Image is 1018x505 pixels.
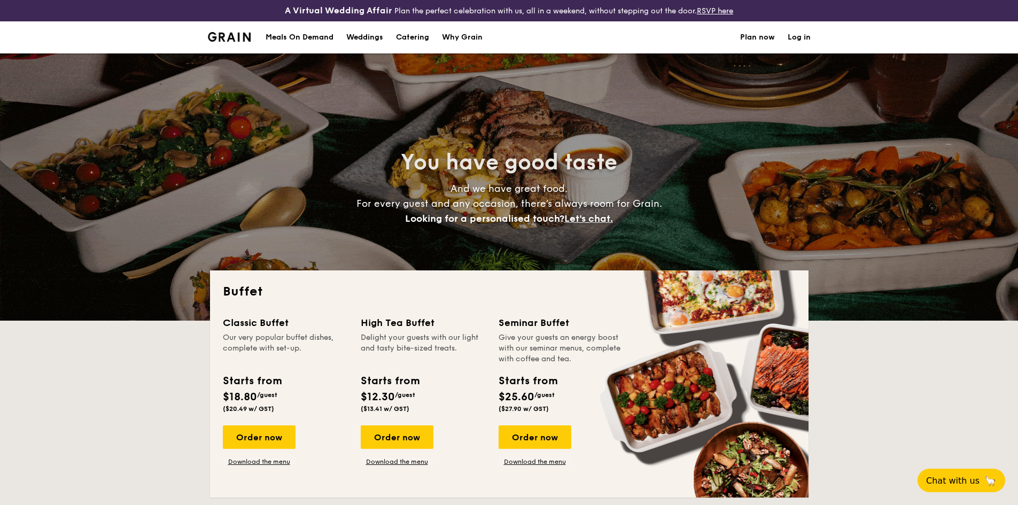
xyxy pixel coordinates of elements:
[201,4,817,17] div: Plan the perfect celebration with us, all in a weekend, without stepping out the door.
[340,21,390,53] a: Weddings
[208,32,251,42] img: Grain
[223,373,281,389] div: Starts from
[499,332,624,364] div: Give your guests an energy boost with our seminar menus, complete with coffee and tea.
[697,6,733,15] a: RSVP here
[361,425,433,449] div: Order now
[984,475,997,487] span: 🦙
[534,391,555,399] span: /guest
[223,391,257,403] span: $18.80
[257,391,277,399] span: /guest
[361,457,433,466] a: Download the menu
[390,21,436,53] a: Catering
[285,4,392,17] h4: A Virtual Wedding Affair
[361,315,486,330] div: High Tea Buffet
[405,213,564,224] span: Looking for a personalised touch?
[918,469,1005,492] button: Chat with us🦙
[740,21,775,53] a: Plan now
[223,283,796,300] h2: Buffet
[499,391,534,403] span: $25.60
[361,373,419,389] div: Starts from
[499,405,549,413] span: ($27.90 w/ GST)
[266,21,333,53] div: Meals On Demand
[401,150,617,175] span: You have good taste
[499,457,571,466] a: Download the menu
[499,425,571,449] div: Order now
[788,21,811,53] a: Log in
[223,425,296,449] div: Order now
[356,183,662,224] span: And we have great food. For every guest and any occasion, there’s always room for Grain.
[926,476,980,486] span: Chat with us
[208,32,251,42] a: Logotype
[346,21,383,53] div: Weddings
[395,391,415,399] span: /guest
[361,391,395,403] span: $12.30
[442,21,483,53] div: Why Grain
[223,332,348,364] div: Our very popular buffet dishes, complete with set-up.
[223,315,348,330] div: Classic Buffet
[361,332,486,364] div: Delight your guests with our light and tasty bite-sized treats.
[223,457,296,466] a: Download the menu
[223,405,274,413] span: ($20.49 w/ GST)
[259,21,340,53] a: Meals On Demand
[564,213,613,224] span: Let's chat.
[396,21,429,53] h1: Catering
[499,373,557,389] div: Starts from
[499,315,624,330] div: Seminar Buffet
[361,405,409,413] span: ($13.41 w/ GST)
[436,21,489,53] a: Why Grain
